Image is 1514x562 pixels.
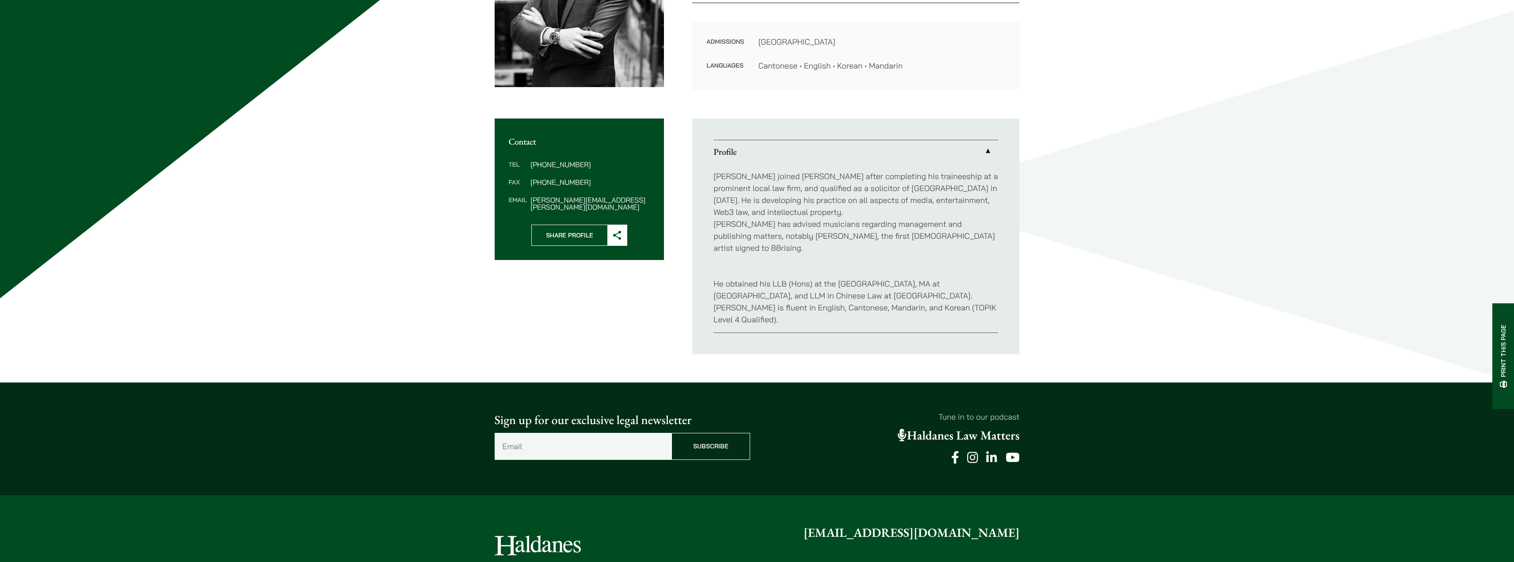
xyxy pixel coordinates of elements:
button: Share Profile [531,225,627,246]
p: He obtained his LLB (Hons) at the [GEOGRAPHIC_DATA], MA at [GEOGRAPHIC_DATA], and LLM in Chinese ... [713,266,998,325]
a: Haldanes Law Matters [898,428,1020,443]
dd: [GEOGRAPHIC_DATA] [758,36,1005,48]
dt: Admissions [706,36,744,60]
dt: Languages [706,60,744,72]
p: [PERSON_NAME] joined [PERSON_NAME] after completing his traineeship at a prominent local law firm... [713,170,998,254]
span: Share Profile [532,225,607,245]
dd: [PERSON_NAME][EMAIL_ADDRESS][PERSON_NAME][DOMAIN_NAME] [530,196,650,210]
dd: [PHONE_NUMBER] [530,179,650,186]
dd: [PHONE_NUMBER] [530,161,650,168]
h2: Contact [509,136,650,147]
p: Sign up for our exclusive legal newsletter [495,411,750,429]
div: Profile [713,163,998,333]
dt: Tel [509,161,527,179]
dd: Cantonese • English • Korean • Mandarin [758,60,1005,72]
dt: Email [509,196,527,210]
input: Email [495,433,671,460]
p: Tune in to our podcast [764,411,1020,423]
a: [EMAIL_ADDRESS][DOMAIN_NAME] [804,525,1020,541]
a: Profile [713,140,998,163]
img: Logo of Haldanes [495,535,581,555]
dt: Fax [509,179,527,196]
input: Subscribe [671,433,750,460]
